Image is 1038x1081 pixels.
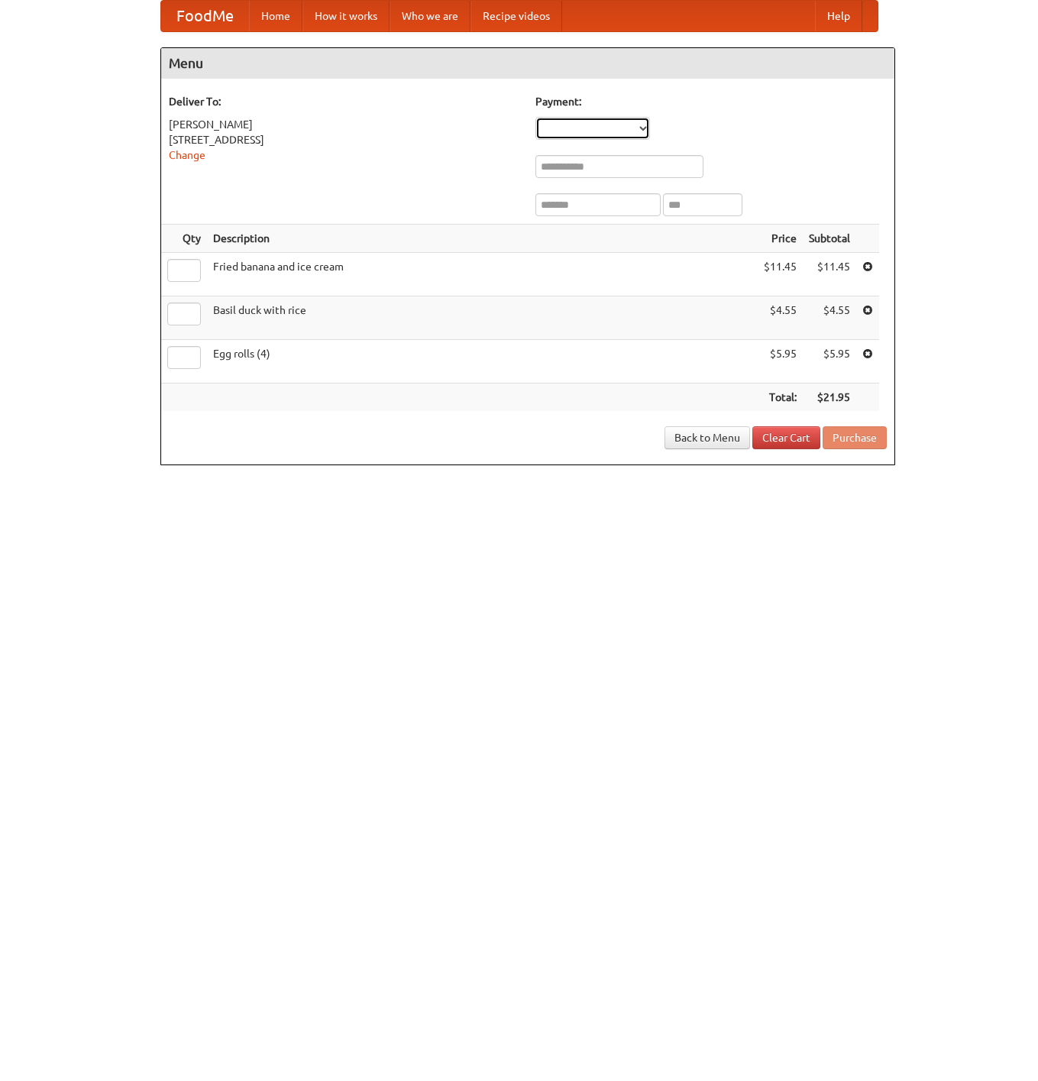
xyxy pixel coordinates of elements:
[207,340,758,384] td: Egg rolls (4)
[207,296,758,340] td: Basil duck with rice
[535,94,887,109] h5: Payment:
[169,94,520,109] h5: Deliver To:
[815,1,862,31] a: Help
[207,225,758,253] th: Description
[803,296,856,340] td: $4.55
[803,384,856,412] th: $21.95
[758,253,803,296] td: $11.45
[302,1,390,31] a: How it works
[758,296,803,340] td: $4.55
[390,1,470,31] a: Who we are
[803,253,856,296] td: $11.45
[758,225,803,253] th: Price
[169,149,205,161] a: Change
[665,426,750,449] a: Back to Menu
[803,225,856,253] th: Subtotal
[758,384,803,412] th: Total:
[161,1,249,31] a: FoodMe
[823,426,887,449] button: Purchase
[207,253,758,296] td: Fried banana and ice cream
[169,132,520,147] div: [STREET_ADDRESS]
[161,225,207,253] th: Qty
[169,117,520,132] div: [PERSON_NAME]
[161,48,894,79] h4: Menu
[758,340,803,384] td: $5.95
[752,426,820,449] a: Clear Cart
[470,1,562,31] a: Recipe videos
[803,340,856,384] td: $5.95
[249,1,302,31] a: Home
